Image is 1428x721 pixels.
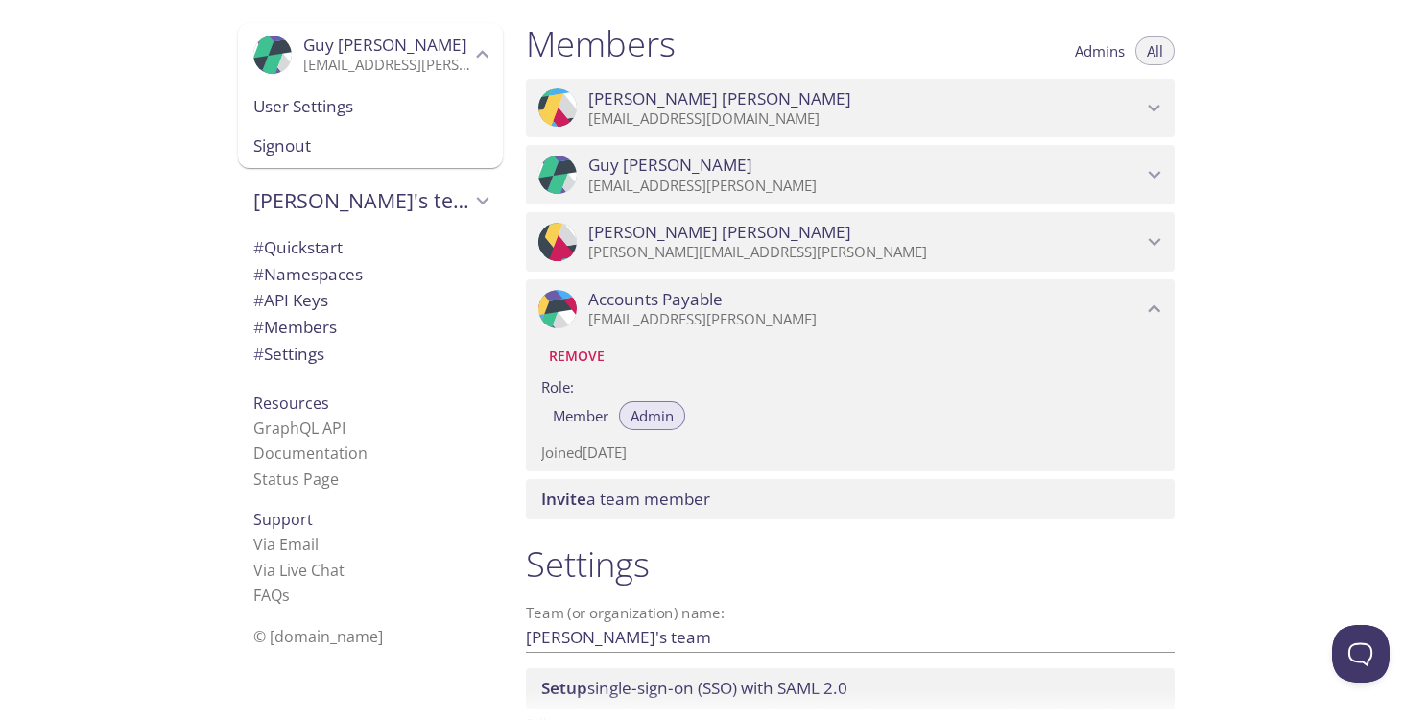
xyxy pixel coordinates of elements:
[526,212,1175,272] div: Olivia De Guzman
[253,133,488,158] span: Signout
[541,488,710,510] span: a team member
[253,560,345,581] a: Via Live Chat
[238,23,503,86] div: Guy Lamothe
[253,534,319,555] a: Via Email
[253,418,345,439] a: GraphQL API
[549,345,605,368] span: Remove
[1063,36,1136,65] button: Admins
[541,341,612,372] button: Remove
[238,176,503,226] div: Tanya's team
[526,145,1175,204] div: Guy Lamothe
[526,542,1175,586] h1: Settings
[619,401,685,430] button: Admin
[541,677,587,699] span: Setup
[526,79,1175,138] div: Tanya Kan
[303,34,467,56] span: Guy [PERSON_NAME]
[526,668,1175,709] div: Setup SSO
[541,401,620,430] button: Member
[526,279,1175,339] div: Accounts Payable
[238,287,503,314] div: API Keys
[253,343,264,365] span: #
[282,585,290,606] span: s
[526,22,676,65] h1: Members
[238,341,503,368] div: Team Settings
[253,393,329,414] span: Resources
[253,343,324,365] span: Settings
[253,236,343,258] span: Quickstart
[253,509,313,530] span: Support
[253,289,328,311] span: API Keys
[253,263,363,285] span: Namespaces
[526,479,1175,519] div: Invite a team member
[253,263,264,285] span: #
[253,316,264,338] span: #
[238,126,503,168] div: Signout
[253,585,290,606] a: FAQ
[238,86,503,127] div: User Settings
[588,155,752,176] span: Guy [PERSON_NAME]
[588,310,1142,329] p: [EMAIL_ADDRESS][PERSON_NAME]
[253,469,339,490] a: Status Page
[253,187,470,214] span: [PERSON_NAME]'s team
[253,443,368,464] a: Documentation
[1135,36,1175,65] button: All
[253,236,264,258] span: #
[588,289,723,310] span: Accounts Payable
[588,177,1142,196] p: [EMAIL_ADDRESS][PERSON_NAME]
[253,289,264,311] span: #
[541,372,1159,399] label: Role:
[238,234,503,261] div: Quickstart
[303,56,470,75] p: [EMAIL_ADDRESS][PERSON_NAME]
[253,626,383,647] span: © [DOMAIN_NAME]
[526,606,726,620] label: Team (or organization) name:
[541,677,847,699] span: single-sign-on (SSO) with SAML 2.0
[253,316,337,338] span: Members
[541,488,586,510] span: Invite
[1332,625,1390,683] iframe: Help Scout Beacon - Open
[238,314,503,341] div: Members
[588,109,1142,129] p: [EMAIL_ADDRESS][DOMAIN_NAME]
[588,222,851,243] span: [PERSON_NAME] [PERSON_NAME]
[238,261,503,288] div: Namespaces
[541,443,1159,463] p: Joined [DATE]
[588,88,851,109] span: [PERSON_NAME] [PERSON_NAME]
[253,94,488,119] span: User Settings
[588,243,1142,262] p: [PERSON_NAME][EMAIL_ADDRESS][PERSON_NAME]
